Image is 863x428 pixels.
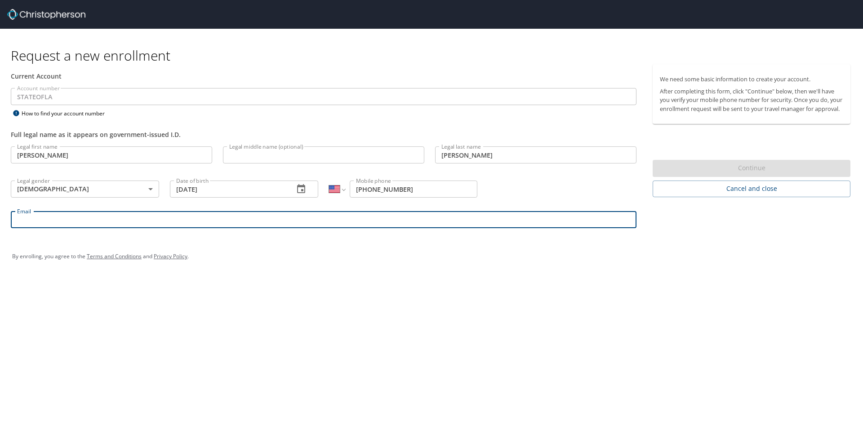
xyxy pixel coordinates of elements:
[11,130,636,139] div: Full legal name as it appears on government-issued I.D.
[154,252,187,260] a: Privacy Policy
[12,245,851,268] div: By enrolling, you agree to the and .
[87,252,142,260] a: Terms and Conditions
[660,75,843,84] p: We need some basic information to create your account.
[11,108,123,119] div: How to find your account number
[350,181,477,198] input: Enter phone number
[11,47,858,64] h1: Request a new enrollment
[11,181,159,198] div: [DEMOGRAPHIC_DATA]
[11,71,636,81] div: Current Account
[660,183,843,194] span: Cancel and close
[170,181,287,198] input: MM/DD/YYYY
[653,181,850,197] button: Cancel and close
[7,9,85,20] img: cbt logo
[660,87,843,113] p: After completing this form, click "Continue" below, then we'll have you verify your mobile phone ...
